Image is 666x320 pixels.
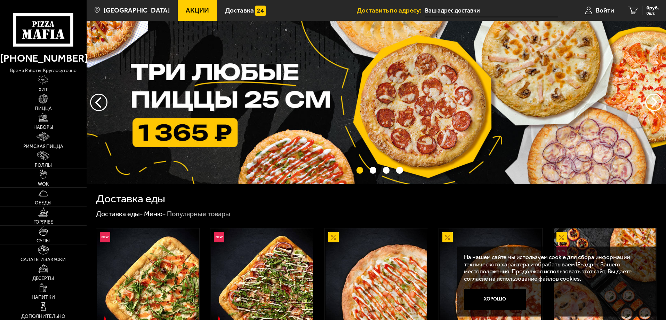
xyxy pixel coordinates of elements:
img: Акционный [556,232,567,242]
p: На нашем сайте мы используем cookie для сбора информации технического характера и обрабатываем IP... [464,253,646,282]
button: точки переключения [396,167,403,173]
span: 0 руб. [647,6,659,10]
a: Меню- [144,210,166,218]
span: Доставить по адресу: [357,7,425,14]
span: Обеды [35,201,51,205]
span: Роллы [35,163,52,168]
span: [GEOGRAPHIC_DATA] [104,7,170,14]
a: Доставка еды- [96,210,143,218]
span: Пицца [35,106,52,111]
span: Доставка [225,7,254,14]
button: предыдущий [645,94,663,111]
span: Салаты и закуски [21,257,66,262]
div: Популярные товары [167,210,230,219]
span: Наборы [33,125,53,130]
img: Новинка [556,246,567,256]
button: точки переключения [383,167,390,173]
button: Хорошо [464,289,527,310]
span: Напитки [32,295,55,300]
button: точки переключения [356,167,363,173]
span: 0 шт. [647,11,659,15]
button: точки переключения [370,167,376,173]
h1: Доставка еды [96,193,165,204]
span: Войти [596,7,614,14]
span: Десерты [32,276,54,281]
span: Хит [39,87,48,92]
span: Горячее [33,220,53,225]
img: Акционный [328,232,339,242]
span: Дополнительно [21,314,65,319]
img: Акционный [442,232,453,242]
img: Новинка [214,232,224,242]
img: 15daf4d41897b9f0e9f617042186c801.svg [255,6,266,16]
button: следующий [90,94,107,111]
span: WOK [38,182,49,187]
span: Супы [37,239,50,243]
span: Акции [186,7,209,14]
img: Новинка [100,232,110,242]
span: Римская пицца [23,144,63,149]
input: Ваш адрес доставки [425,4,558,17]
